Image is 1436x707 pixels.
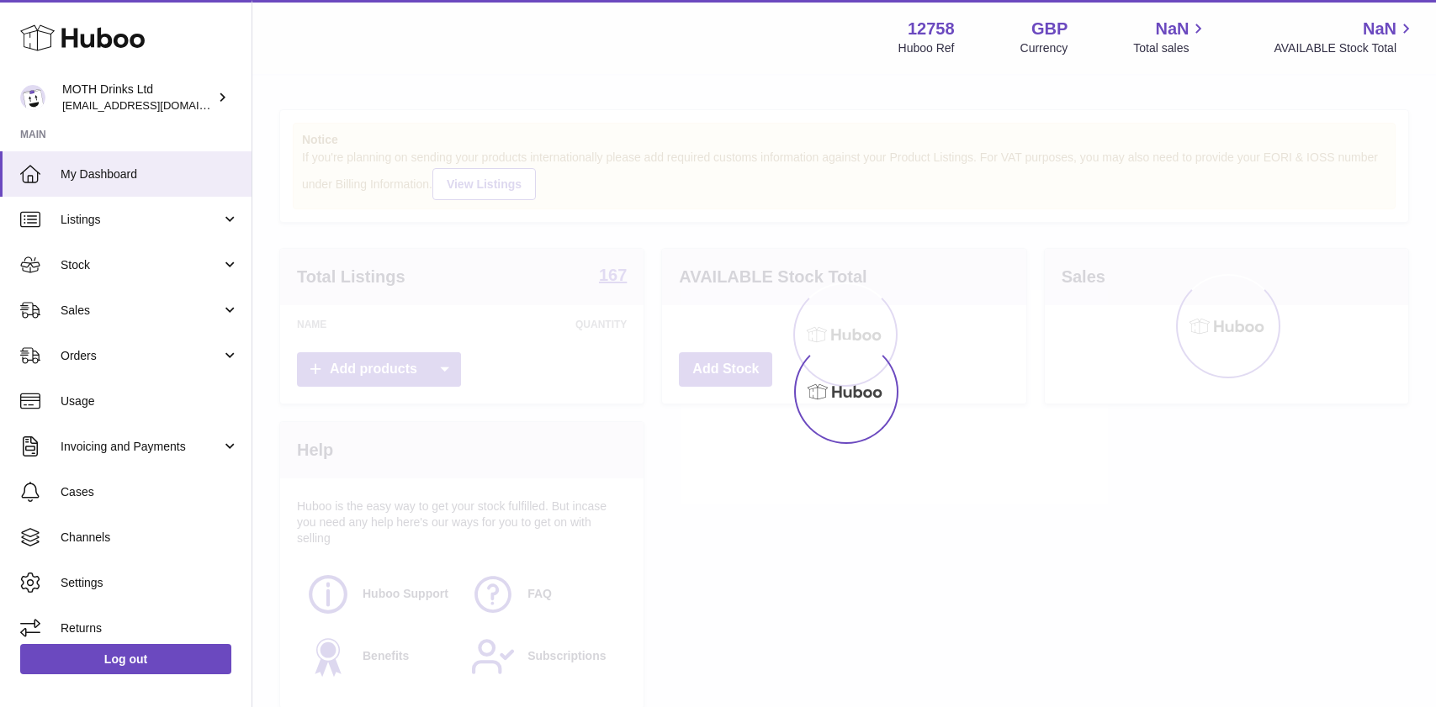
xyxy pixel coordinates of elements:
span: Listings [61,212,221,228]
strong: 12758 [908,18,955,40]
span: NaN [1155,18,1189,40]
a: NaN AVAILABLE Stock Total [1274,18,1416,56]
span: Orders [61,348,221,364]
span: Cases [61,484,239,500]
span: Returns [61,620,239,636]
span: AVAILABLE Stock Total [1274,40,1416,56]
span: Invoicing and Payments [61,439,221,455]
span: Total sales [1133,40,1208,56]
span: Usage [61,393,239,409]
img: orders@mothdrinks.com [20,85,45,110]
a: Log out [20,644,231,674]
div: MOTH Drinks Ltd [62,82,214,113]
strong: GBP [1031,18,1068,40]
span: [EMAIL_ADDRESS][DOMAIN_NAME] [62,98,247,112]
div: Currency [1020,40,1068,56]
span: NaN [1363,18,1396,40]
span: Stock [61,257,221,273]
div: Huboo Ref [898,40,955,56]
a: NaN Total sales [1133,18,1208,56]
span: Settings [61,575,239,591]
span: Sales [61,303,221,319]
span: Channels [61,530,239,546]
span: My Dashboard [61,166,239,182]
